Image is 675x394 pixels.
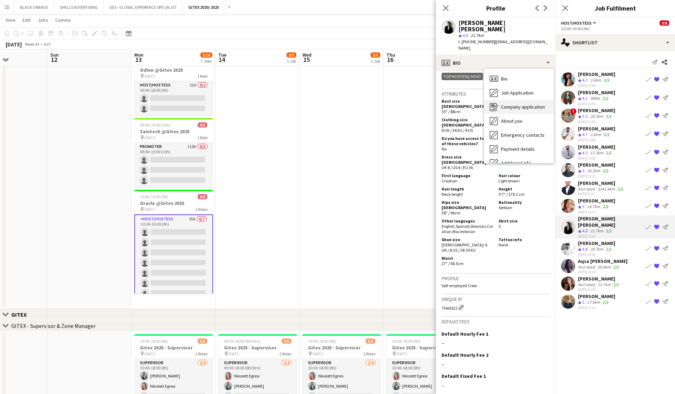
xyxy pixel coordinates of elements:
[578,215,643,228] div: [PERSON_NAME] [PERSON_NAME]
[183,0,225,14] button: GITEX 2020/ 2025
[200,52,212,58] span: 3/26
[392,338,420,344] span: 10:00-18:00 (8h)
[134,81,213,115] app-card-role: Host/Hostess21A0/209:00-18:00 (9h)
[302,52,311,58] span: Wed
[501,132,545,138] span: Emergency contacts
[499,173,550,178] h5: Hair colour
[134,344,213,351] h3: Gitex 2025 - Supervisor
[578,258,628,264] div: Aqsa [PERSON_NAME]
[499,192,525,197] span: 5'7" / 170.2 cm
[589,77,603,83] div: 2.6km
[134,190,213,294] div: 10:00-19:00 (9h)0/8Oracle @Gitex 2025 DWTC2 RolesHost/Hostess25A0/710:00-19:00 (9h)
[442,331,488,337] h3: Default Hourly Fee 1
[442,224,456,229] span: English ,
[302,344,381,351] h3: Gitex 2025 - Supervisor
[606,246,612,252] app-skills-label: 2/2
[578,125,615,132] div: [PERSON_NAME]
[442,352,488,358] h3: Default Hourly Fee 2
[442,261,464,266] span: 27" / 68.5cm
[582,299,584,305] span: 5
[471,224,487,229] span: Bosnian ,
[469,33,485,38] span: 21.7km
[195,351,207,356] span: 2 Roles
[436,4,555,13] h3: Profile
[578,144,615,150] div: [PERSON_NAME]
[589,246,605,252] div: 39.7km
[364,351,375,356] span: 2 Roles
[38,17,48,23] span: Jobs
[50,52,59,58] span: Sun
[603,299,609,305] app-skills-label: 2/2
[578,252,615,257] div: [DATE] 16:06
[442,340,550,346] div: --
[499,242,508,247] span: None
[442,73,483,80] div: TOP HOSTESS/ HOST
[586,168,602,174] div: 20.2km
[578,293,615,299] div: [PERSON_NAME]
[442,178,457,183] span: Croatian
[386,52,395,58] span: Thu
[463,33,468,38] span: 4.8
[217,56,226,64] span: 14
[499,205,512,210] span: Serbian
[197,135,207,140] span: 1 Role
[589,228,605,234] div: 21.7km
[484,142,554,156] div: Payment details
[134,118,213,187] div: 09:00-19:00 (10h)0/3Zaintech @Gitex 2025 DWTC1 RolePromoter110A0/309:00-19:00 (10h)
[397,351,407,356] span: DWTC
[604,77,610,83] app-skills-label: 2/2
[596,186,616,192] div: 3241.4km
[603,204,609,209] app-skills-label: 2/2
[6,41,22,48] div: [DATE]
[484,86,554,100] div: Job Application
[606,228,612,233] app-skills-label: 2/2
[442,165,473,170] span: UK 8 / US 4 / EU 36
[578,287,621,292] div: [DATE] 16:45
[49,56,59,64] span: 12
[134,57,213,115] div: 09:00-18:00 (9h)0/2Odinn @Gitex 2025 DWTC1 RoleHost/Hostess21A0/209:00-18:00 (9h)
[578,138,615,142] div: [DATE] 15:08
[613,264,619,270] app-skills-label: 2/2
[442,275,550,282] h3: Profile
[484,128,554,142] div: Emergency contacts
[603,168,609,173] app-skills-label: 2/2
[442,283,550,288] p: Self-employed Crew
[582,96,587,101] span: 4.2
[499,200,550,205] h5: Nationality
[371,58,380,64] div: 1 Job
[570,108,577,115] span: !
[578,198,615,204] div: [PERSON_NAME]
[442,154,493,165] h5: Dress size [DEMOGRAPHIC_DATA]
[282,338,291,344] span: 3/5
[218,52,226,58] span: Tue
[442,218,493,224] h5: Other languages
[660,20,669,26] span: 0/8
[578,71,615,77] div: [PERSON_NAME]
[287,52,296,58] span: 3/5
[484,72,554,86] div: Bio
[589,114,605,120] div: 20.5km
[140,122,171,128] span: 09:00-19:00 (10h)
[582,150,587,155] span: 4.5
[442,136,493,146] h5: Do you have access to any of these vehicles?
[589,132,603,138] div: 2.6km
[442,91,550,97] h3: Attributes
[144,351,155,356] span: DWTC
[442,237,493,242] h5: Shoe size
[52,15,74,25] a: Comms
[442,210,461,215] span: 38" / 96cm
[458,20,550,32] div: [PERSON_NAME] [PERSON_NAME]
[452,229,475,234] span: Macedonian
[501,146,535,152] span: Payment details
[501,160,531,166] span: Additional info
[582,246,587,252] span: 4.8
[308,338,336,344] span: 10:00-18:00 (8h)
[366,338,375,344] span: 3/5
[198,338,207,344] span: 3/5
[371,52,380,58] span: 3/5
[134,67,213,73] h3: Odinn @Gitex 2025
[555,4,675,13] h3: Job Fulfilment
[578,156,615,160] div: [DATE] 15:09
[582,228,587,233] span: 4.8
[287,58,296,64] div: 1 Job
